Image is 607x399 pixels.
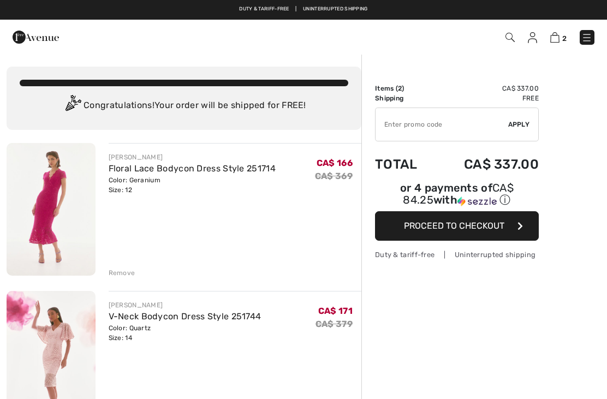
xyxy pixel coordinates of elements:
img: Shopping Bag [550,32,560,43]
img: 1ère Avenue [13,26,59,48]
span: 2 [562,34,567,43]
span: CA$ 166 [317,158,353,168]
div: or 4 payments of with [375,183,539,207]
div: Color: Quartz Size: 14 [109,323,261,343]
td: Items ( ) [375,84,434,93]
div: [PERSON_NAME] [109,152,276,162]
div: Congratulations! Your order will be shipped for FREE! [20,95,348,117]
td: Shipping [375,93,434,103]
img: Floral Lace Bodycon Dress Style 251714 [7,143,96,276]
a: Floral Lace Bodycon Dress Style 251714 [109,163,276,174]
div: or 4 payments ofCA$ 84.25withSezzle Click to learn more about Sezzle [375,183,539,211]
div: Duty & tariff-free | Uninterrupted shipping [375,249,539,260]
span: 2 [398,85,402,92]
td: Total [375,146,434,183]
img: My Info [528,32,537,43]
a: 1ère Avenue [13,31,59,41]
span: Proceed to Checkout [404,221,504,231]
input: Promo code [376,108,508,141]
div: Color: Geranium Size: 12 [109,175,276,195]
span: Apply [508,120,530,129]
s: CA$ 369 [315,171,353,181]
a: V-Neck Bodycon Dress Style 251744 [109,311,261,321]
button: Proceed to Checkout [375,211,539,241]
a: 2 [550,31,567,44]
td: CA$ 337.00 [434,84,539,93]
td: Free [434,93,539,103]
td: CA$ 337.00 [434,146,539,183]
span: CA$ 171 [318,306,353,316]
img: Search [505,33,515,42]
div: Remove [109,268,135,278]
s: CA$ 379 [316,319,353,329]
span: CA$ 84.25 [403,181,514,206]
img: Menu [581,32,592,43]
img: Congratulation2.svg [62,95,84,117]
div: [PERSON_NAME] [109,300,261,310]
img: Sezzle [457,196,497,206]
